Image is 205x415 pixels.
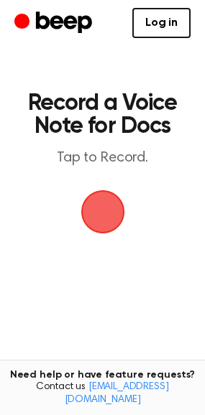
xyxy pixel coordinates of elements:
[26,149,179,167] p: Tap to Record.
[132,8,191,38] a: Log in
[26,92,179,138] h1: Record a Voice Note for Docs
[65,382,169,405] a: [EMAIL_ADDRESS][DOMAIN_NAME]
[81,190,124,233] img: Beep Logo
[14,9,96,37] a: Beep
[9,381,196,406] span: Contact us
